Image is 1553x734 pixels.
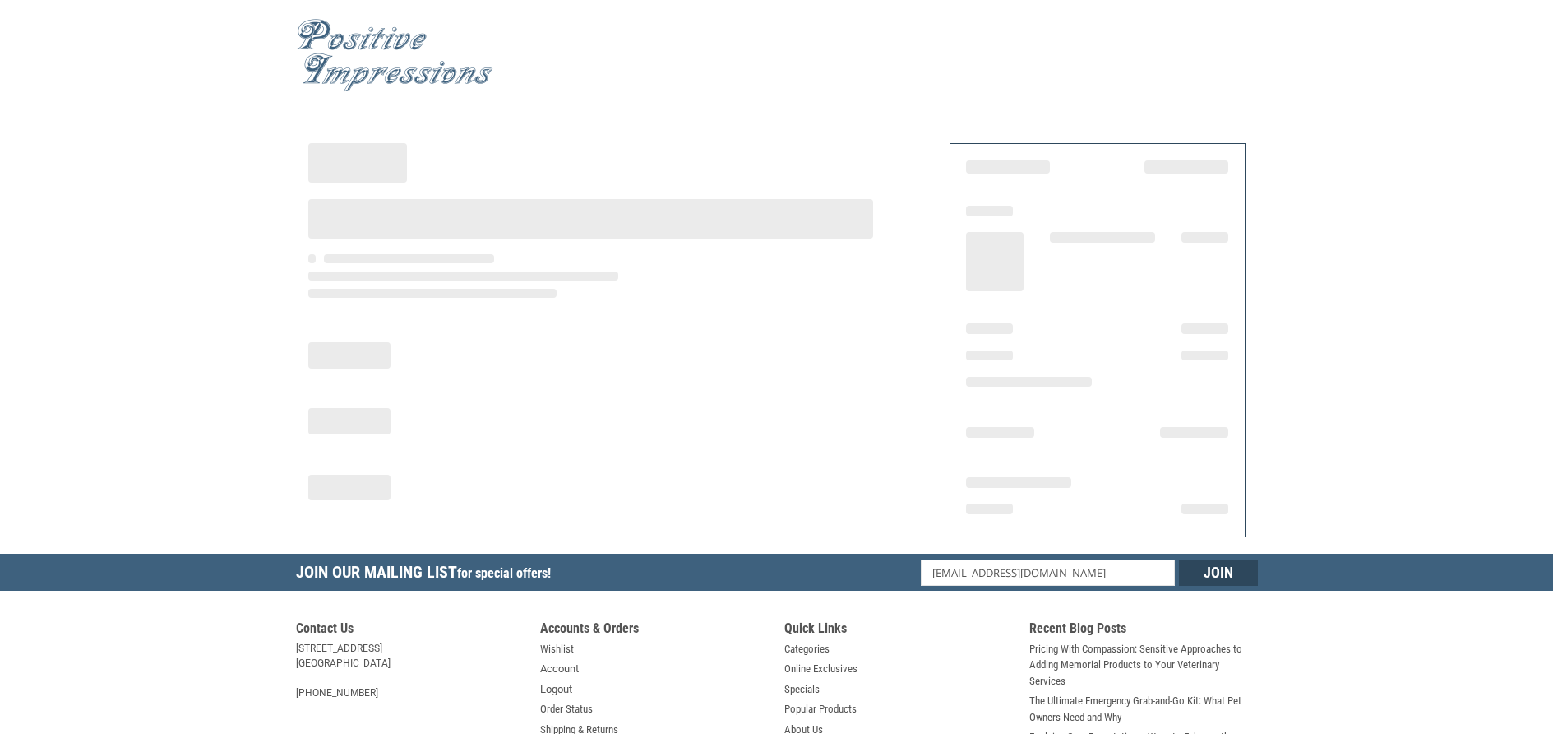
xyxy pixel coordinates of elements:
h5: Recent Blog Posts [1029,620,1258,641]
a: The Ultimate Emergency Grab-and-Go Kit: What Pet Owners Need and Why [1029,693,1258,725]
h5: Accounts & Orders [540,620,769,641]
a: Order Status [540,701,593,718]
a: Categories [784,641,830,657]
address: [STREET_ADDRESS] [GEOGRAPHIC_DATA] [PHONE_NUMBER] [296,641,525,700]
h5: Quick Links [784,620,1013,641]
a: Logout [540,681,572,698]
h5: Contact Us [296,620,525,641]
h5: Join Our Mailing List [296,554,559,596]
input: Email [921,560,1175,586]
a: Online Exclusives [784,661,857,677]
a: Wishlist [540,641,574,657]
span: for special offers! [457,565,551,581]
img: Positive Impressions [296,19,493,92]
input: Join [1179,560,1258,586]
a: Specials [784,681,820,698]
a: Pricing With Compassion: Sensitive Approaches to Adding Memorial Products to Your Veterinary Serv... [1029,641,1258,690]
a: Account [540,661,579,677]
a: Popular Products [784,701,857,718]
